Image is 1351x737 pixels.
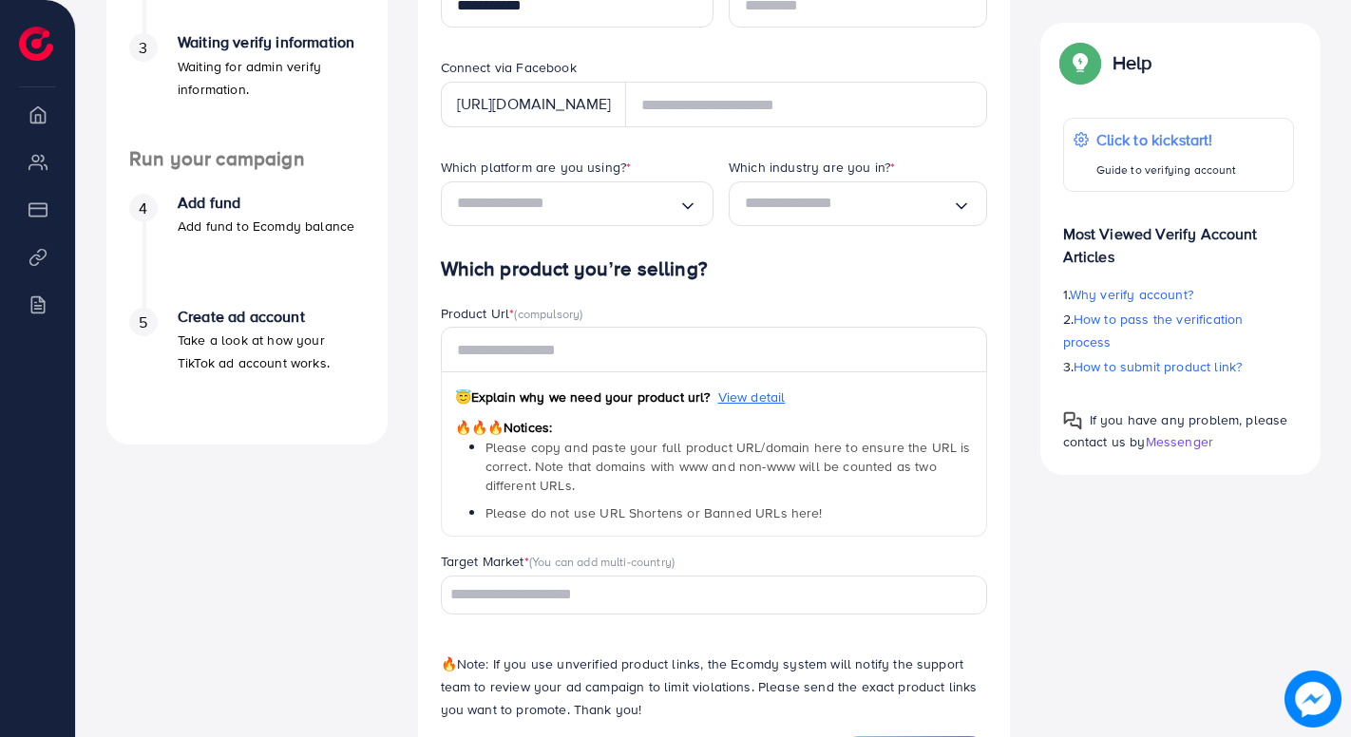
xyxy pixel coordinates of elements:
[745,189,952,218] input: Search for option
[457,189,679,218] input: Search for option
[441,58,577,77] label: Connect via Facebook
[1070,285,1193,304] span: Why verify account?
[441,576,987,614] div: Search for option
[514,305,582,322] span: (compulsory)
[178,308,365,326] h4: Create ad account
[178,55,365,101] p: Waiting for admin verify information.
[1063,46,1097,80] img: Popup guide
[106,147,388,171] h4: Run your campaign
[729,158,895,177] label: Which industry are you in?
[529,553,675,570] span: (You can add multi-country)
[441,82,627,127] div: [URL][DOMAIN_NAME]
[441,257,987,281] h4: Which product you’re selling?
[441,652,987,721] p: Note: If you use unverified product links, the Ecomdy system will notify the support team to revi...
[729,181,987,226] div: Search for option
[1063,308,1295,353] p: 2.
[178,194,354,212] h4: Add fund
[106,33,388,147] li: Waiting verify information
[1063,207,1295,268] p: Most Viewed Verify Account Articles
[1286,672,1340,726] img: image
[1063,283,1295,306] p: 1.
[444,580,962,610] input: Search for option
[441,158,632,177] label: Which platform are you using?
[139,37,147,59] span: 3
[455,418,504,437] span: 🔥🔥🔥
[485,438,971,496] span: Please copy and paste your full product URL/domain here to ensure the URL is correct. Note that d...
[178,329,365,374] p: Take a look at how your TikTok ad account works.
[441,181,714,226] div: Search for option
[106,194,388,308] li: Add fund
[1074,357,1242,376] span: How to submit product link?
[1113,51,1152,74] p: Help
[441,552,675,571] label: Target Market
[1096,159,1237,181] p: Guide to verifying account
[1146,432,1213,451] span: Messenger
[1096,128,1237,151] p: Click to kickstart!
[106,308,388,422] li: Create ad account
[1063,411,1082,430] img: Popup guide
[139,198,147,219] span: 4
[1063,355,1295,378] p: 3.
[178,215,354,237] p: Add fund to Ecomdy balance
[139,312,147,333] span: 5
[455,387,471,406] span: 😇
[1063,410,1288,451] span: If you have any problem, please contact us by
[441,304,583,323] label: Product Url
[19,27,53,61] img: logo
[178,33,365,51] h4: Waiting verify information
[1063,310,1244,351] span: How to pass the verification process
[455,387,711,406] span: Explain why we need your product url?
[455,418,553,437] span: Notices:
[441,654,457,673] span: 🔥
[485,503,823,522] span: Please do not use URL Shortens or Banned URLs here!
[718,387,786,406] span: View detail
